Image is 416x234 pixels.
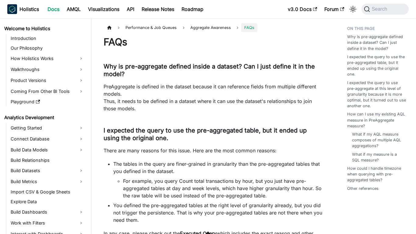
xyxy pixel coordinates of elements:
[123,177,323,199] li: For example, you query Count total transactions by hour, but you just have pre-aggregated tables ...
[9,177,86,186] a: Build Metrics
[347,111,407,129] a: How can I use my existing AQL measure in PreAggregate measure?
[178,4,207,14] a: Roadmap
[138,4,178,14] a: Release Notes
[19,5,39,13] b: Holistics
[123,4,138,14] a: API
[321,4,348,14] a: Forum
[352,151,404,163] a: What if my measure is a SQL measure?
[9,166,86,175] a: Build Datasets
[104,23,323,32] nav: Breadcrumbs
[44,4,63,14] a: Docs
[104,127,323,142] h3: I expected the query to use the pre-aggregated table, but it ended up using the original one.
[361,4,409,15] button: Search (Command+K)
[9,156,86,165] a: Build Relationships
[347,165,407,183] a: How could I handle timezone when querying with pre-aggregated tables?
[9,76,86,85] a: Product Versions
[370,6,391,12] span: Search
[347,34,407,51] a: Why is pre-aggregate defined inside a dataset? Can I just define it in the model?
[347,80,407,109] a: I expected the query to use pre-aggregate at this level of granularity because it is more optimal...
[113,160,323,199] li: The tables in the query are finer-grained in granularity than the pre-aggregated tables that you ...
[347,186,379,191] a: Other references
[9,123,86,133] a: Getting Started
[9,87,86,96] a: Coming From Other BI Tools
[2,24,86,33] a: Welcome to Holistics
[7,4,39,14] a: HolisticsHolisticsHolistics
[9,97,86,106] a: Playground
[9,134,86,144] a: Connect Database
[347,54,407,77] a: I expected the query to use the pre-aggregated table, but it ended up using the original one.
[9,34,86,43] a: Introduction
[113,202,323,224] li: You defined the pre-aggregated tables at the right level of granularity already, but you did not ...
[104,147,323,154] p: There are many reasons for this issue. Here are the most common reasons:
[63,4,84,14] a: AMQL
[9,188,86,196] a: Import CSV & Google Sheets
[104,63,323,78] h3: Why is pre-aggregate defined inside a dataset? Can I just define it in the model?
[122,23,180,32] span: Performance & Job Queues
[9,218,86,228] a: Work with Filters
[352,131,404,149] a: What if my AQL measure composes of multiple AQL aggregations?
[9,54,86,63] a: How Holistics Works
[9,197,86,206] a: Explore Data
[84,4,123,14] a: Visualizations
[104,36,323,48] h1: FAQs
[2,113,86,122] a: Analytics Development
[9,145,86,155] a: Build Data Models
[187,23,234,32] span: Aggregate Awareness
[104,23,115,32] a: Home page
[9,207,86,217] a: Build Dashboards
[284,4,321,14] a: v3.0 Docs
[9,65,86,74] a: Walkthroughs
[348,4,358,14] button: Switch between dark and light mode (currently system mode)
[9,44,86,52] a: Our Philosophy
[7,4,17,14] img: Holistics
[241,23,257,32] span: FAQs
[104,83,323,112] p: PreAggregate is defined in the dataset because it can reference fields from multiple different mo...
